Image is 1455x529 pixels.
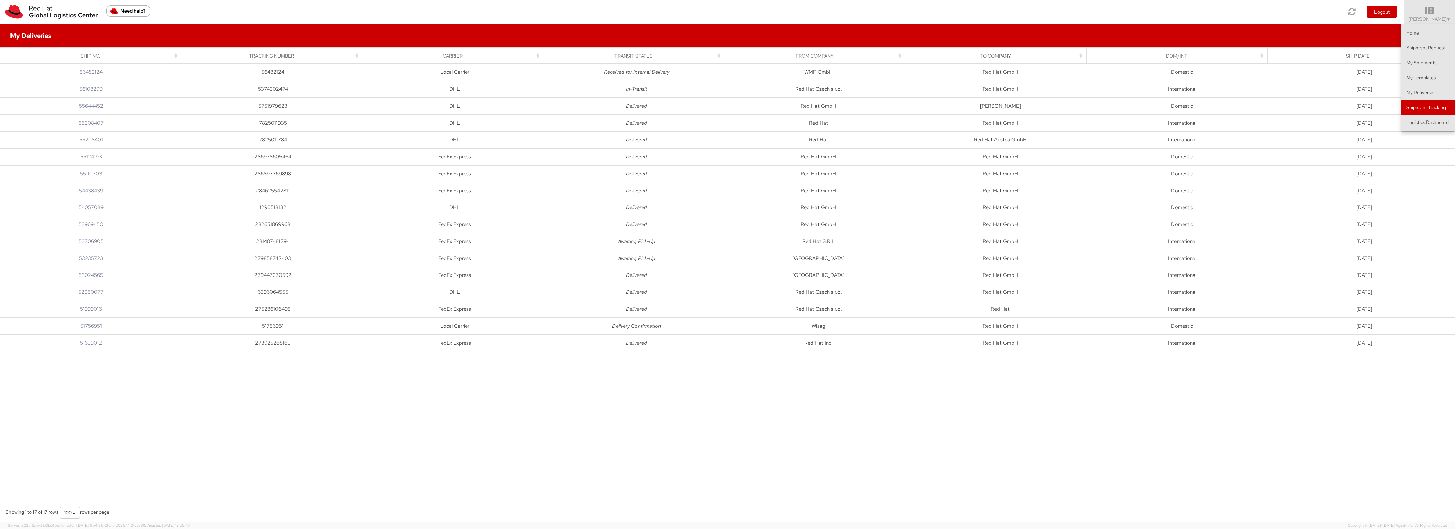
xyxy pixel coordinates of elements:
a: 55110303 [80,170,102,177]
a: 53024565 [79,272,103,279]
i: Delivered [626,119,647,126]
td: FedEx Express [364,335,546,352]
a: 55208407 [79,119,104,126]
td: Red Hat GmbH [910,182,1092,199]
td: Red Hat GmbH [727,98,910,115]
td: FedEx Express [364,216,546,233]
span: [PERSON_NAME] [1408,16,1451,22]
td: Red Hat Czech s.r.o. [727,301,910,318]
td: Red Hat Inc. [727,335,910,352]
i: Delivered [626,153,647,160]
td: 5374302474 [182,81,364,98]
td: [GEOGRAPHIC_DATA] [727,267,910,284]
a: My Shipments [1401,55,1455,70]
div: Dom/Int [1093,52,1266,59]
td: Red Hat S.R.L [727,233,910,250]
td: Red Hat GmbH [910,250,1092,267]
td: Red Hat GmbH [727,149,910,166]
td: 284625542811 [182,182,364,199]
td: FedEx Express [364,182,546,199]
a: My Deliveries [1401,85,1455,100]
button: Logout [1367,6,1397,18]
a: 53969450 [79,221,103,228]
td: FedEx Express [364,149,546,166]
i: Delivered [626,170,647,177]
a: Shipment Tracking [1401,100,1455,115]
td: Red Hat [727,132,910,149]
td: Red Hat Austria GmbH [910,132,1092,149]
span: Showing 1 to 17 of 17 rows [6,509,58,515]
td: International [1091,115,1273,132]
td: Red Hat GmbH [910,267,1092,284]
td: Red Hat GmbH [910,166,1092,182]
a: 51756951 [80,323,102,329]
a: 53235723 [79,255,103,262]
td: [PERSON_NAME] [910,98,1092,115]
a: 51639012 [80,339,102,346]
h4: My Deliveries [10,32,51,39]
a: My Templates [1401,70,1455,85]
div: From Company [731,52,903,59]
span: master, [DATE] 11:54:36 [63,523,103,528]
td: DHL [364,98,546,115]
td: DHL [364,115,546,132]
td: Wisag [727,318,910,335]
td: 279447270592 [182,267,364,284]
td: Local Carrier [364,318,546,335]
i: Delivered [626,272,647,279]
td: DHL [364,132,546,149]
div: Transit Status [550,52,722,59]
td: 281487481794 [182,233,364,250]
td: Domestic [1091,64,1273,81]
td: FedEx Express [364,267,546,284]
td: 279858742403 [182,250,364,267]
i: Received for Internal Delivery [604,69,669,75]
a: 54057089 [79,204,104,211]
td: International [1091,284,1273,301]
div: Ship No. [6,52,179,59]
i: Delivered [626,103,647,109]
i: Delivered [626,289,647,295]
td: International [1091,335,1273,352]
td: 7825011784 [182,132,364,149]
div: Ship Date [1274,52,1447,59]
a: Shipment Request [1401,40,1455,55]
td: DHL [364,284,546,301]
span: Client: 2025.14.0-cea8157 [104,523,190,528]
td: Domestic [1091,98,1273,115]
a: 55208401 [79,136,103,143]
td: Red Hat GmbH [727,166,910,182]
i: Awaiting Pick-Up [618,238,655,245]
span: master, [DATE] 12:25:43 [149,523,190,528]
a: 54438439 [79,187,103,194]
a: 52050077 [78,289,104,295]
a: 55124193 [80,153,102,160]
td: 5751979623 [182,98,364,115]
td: International [1091,250,1273,267]
a: Home [1401,25,1455,40]
i: Delivered [626,204,647,211]
td: FedEx Express [364,233,546,250]
td: 1290518132 [182,199,364,216]
a: 55644452 [79,103,103,109]
a: Logistics Dashboard [1401,115,1455,130]
td: Red Hat GmbH [910,115,1092,132]
span: ▼ [1447,17,1451,22]
td: 275286106495 [182,301,364,318]
td: 273925268160 [182,335,364,352]
td: Domestic [1091,149,1273,166]
td: 6396064555 [182,284,364,301]
td: Red Hat GmbH [727,182,910,199]
td: Red Hat GmbH [727,199,910,216]
td: International [1091,301,1273,318]
td: FedEx Express [364,301,546,318]
td: Red Hat GmbH [727,216,910,233]
td: Domestic [1091,216,1273,233]
td: Domestic [1091,318,1273,335]
td: Domestic [1091,166,1273,182]
div: Carrier [368,52,541,59]
td: Red Hat Czech s.r.o. [727,81,910,98]
td: FedEx Express [364,166,546,182]
td: International [1091,233,1273,250]
td: Red Hat GmbH [910,216,1092,233]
